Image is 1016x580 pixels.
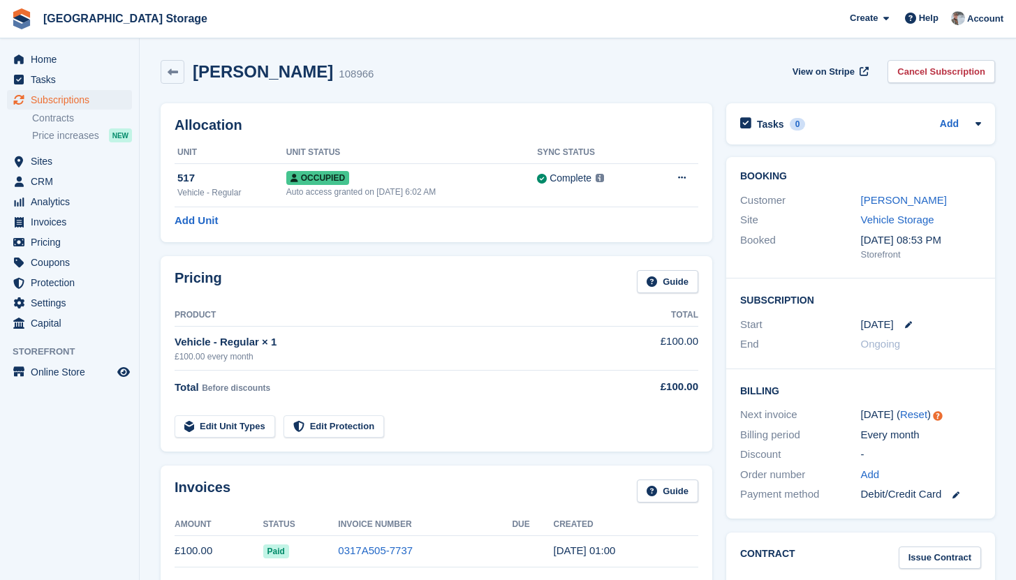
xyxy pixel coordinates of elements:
[861,232,982,248] div: [DATE] 08:53 PM
[940,117,959,133] a: Add
[596,174,604,182] img: icon-info-grey-7440780725fd019a000dd9b08b2336e03edf1995a4989e88bcd33f0948082b44.svg
[740,292,981,306] h2: Subscription
[263,514,339,536] th: Status
[919,11,938,25] span: Help
[286,171,349,185] span: Occupied
[740,486,861,503] div: Payment method
[286,186,537,198] div: Auto access granted on [DATE] 6:02 AM
[550,171,591,186] div: Complete
[861,407,982,423] div: [DATE] ( )
[740,546,795,570] h2: Contract
[31,151,115,171] span: Sites
[286,142,537,164] th: Unit Status
[31,172,115,191] span: CRM
[850,11,878,25] span: Create
[31,50,115,69] span: Home
[31,90,115,110] span: Subscriptions
[338,514,512,536] th: Invoice Number
[7,192,132,211] a: menu
[554,544,616,556] time: 2025-09-19 00:00:26 UTC
[177,170,286,186] div: 517
[899,546,981,570] a: Issue Contract
[109,128,132,142] div: NEW
[175,142,286,164] th: Unit
[11,8,32,29] img: stora-icon-8386f47178a22dfd0bd8f6a31ec36ba5ce8667c1dd55bd0f319d3a0aa187defe.svg
[618,326,698,370] td: £100.00
[537,142,649,164] th: Sync Status
[177,186,286,199] div: Vehicle - Regular
[32,129,99,142] span: Price increases
[7,70,132,89] a: menu
[7,273,132,292] a: menu
[7,151,132,171] a: menu
[861,427,982,443] div: Every month
[637,270,698,293] a: Guide
[932,410,944,422] div: Tooltip anchor
[31,253,115,272] span: Coupons
[861,194,947,206] a: [PERSON_NAME]
[115,364,132,380] a: Preview store
[13,345,139,359] span: Storefront
[861,447,982,463] div: -
[338,544,413,556] a: 0317A505-7737
[618,304,698,327] th: Total
[284,415,384,438] a: Edit Protection
[31,192,115,211] span: Analytics
[861,338,901,350] span: Ongoing
[31,362,115,382] span: Online Store
[740,317,861,333] div: Start
[7,253,132,272] a: menu
[757,118,784,131] h2: Tasks
[861,248,982,262] div: Storefront
[740,407,861,423] div: Next invoice
[512,514,553,536] th: Due
[263,544,289,558] span: Paid
[740,447,861,463] div: Discount
[790,118,806,131] div: 0
[31,273,115,292] span: Protection
[32,112,132,125] a: Contracts
[740,467,861,483] div: Order number
[175,514,263,536] th: Amount
[787,60,871,83] a: View on Stripe
[888,60,995,83] a: Cancel Subscription
[740,212,861,228] div: Site
[202,383,270,393] span: Before discounts
[951,11,965,25] img: Will Strivens
[740,193,861,209] div: Customer
[740,232,861,262] div: Booked
[193,62,333,81] h2: [PERSON_NAME]
[175,415,275,438] a: Edit Unit Types
[7,232,132,252] a: menu
[175,479,230,503] h2: Invoices
[740,336,861,352] div: End
[32,128,132,143] a: Price increases NEW
[637,479,698,503] a: Guide
[740,383,981,397] h2: Billing
[618,379,698,395] div: £100.00
[740,171,981,182] h2: Booking
[7,172,132,191] a: menu
[339,66,374,82] div: 108966
[7,362,132,382] a: menu
[740,427,861,443] div: Billing period
[175,350,618,363] div: £100.00 every month
[793,65,855,79] span: View on Stripe
[554,514,698,536] th: Created
[861,317,894,333] time: 2025-09-19 00:00:00 UTC
[31,232,115,252] span: Pricing
[175,117,698,133] h2: Allocation
[7,50,132,69] a: menu
[38,7,213,30] a: [GEOGRAPHIC_DATA] Storage
[175,270,222,293] h2: Pricing
[175,304,618,327] th: Product
[175,213,218,229] a: Add Unit
[31,70,115,89] span: Tasks
[31,212,115,232] span: Invoices
[7,90,132,110] a: menu
[861,467,880,483] a: Add
[7,293,132,313] a: menu
[175,334,618,350] div: Vehicle - Regular × 1
[31,293,115,313] span: Settings
[31,313,115,333] span: Capital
